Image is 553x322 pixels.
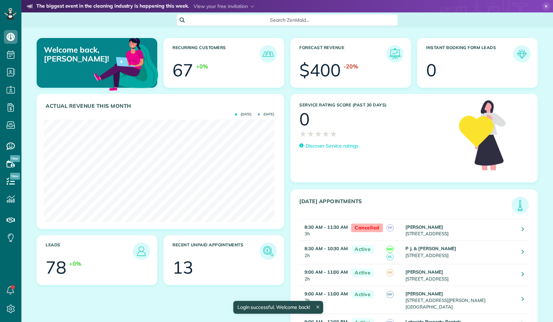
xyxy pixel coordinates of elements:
[196,63,208,70] div: +0%
[307,128,315,140] span: ★
[405,269,443,275] strong: [PERSON_NAME]
[426,45,513,63] h3: Instant Booking Form Leads
[172,243,260,260] h3: Recent unpaid appointments
[404,219,516,241] td: [STREET_ADDRESS]
[515,47,529,61] img: icon_form_leads-04211a6a04a5b2264e4ee56bc0799ec3eb69b7e499cbb523a139df1d13a81ae0.png
[69,260,81,268] div: +0%
[172,61,193,79] div: 67
[405,291,443,296] strong: [PERSON_NAME]
[304,269,348,275] strong: 9:00 AM - 11:00 AM
[426,61,437,79] div: 0
[299,61,341,79] div: $400
[351,268,374,277] span: Active
[405,224,443,230] strong: [PERSON_NAME]
[299,128,307,140] span: ★
[351,245,374,254] span: Active
[299,142,358,150] a: Discover Service ratings
[44,45,118,64] p: Welcome back, [PERSON_NAME]!
[386,224,394,231] span: SR
[172,259,193,276] div: 13
[10,173,20,180] span: New
[404,241,516,264] td: [STREET_ADDRESS]
[299,219,348,241] td: 3h
[304,224,348,230] strong: 8:30 AM - 11:30 AM
[172,45,260,63] h3: Recurring Customers
[306,142,358,150] p: Discover Service ratings
[46,243,133,260] h3: Leads
[299,111,310,128] div: 0
[46,259,66,276] div: 78
[386,291,394,298] span: MK
[235,113,251,116] span: [DATE]
[386,269,394,276] span: RB
[261,244,275,258] img: icon_unpaid_appointments-47b8ce3997adf2238b356f14209ab4cced10bd1f174958f3ca8f1d0dd7fffeee.png
[351,224,383,232] span: Cancelled
[258,113,274,116] span: [DATE]
[299,286,348,314] td: 2h
[344,63,358,70] div: -20%
[299,103,452,107] h3: Service Rating score (past 30 days)
[261,47,275,61] img: icon_recurring_customers-cf858462ba22bcd05b5a5880d41d6543d210077de5bb9ebc9590e49fd87d84ed.png
[299,198,512,214] h3: [DATE] Appointments
[322,128,330,140] span: ★
[304,291,348,296] strong: 9:00 AM - 11:00 AM
[36,3,189,10] strong: The biggest event in the cleaning industry is happening this week.
[404,286,516,314] td: [STREET_ADDRESS][PERSON_NAME] [GEOGRAPHIC_DATA]
[233,301,323,314] div: Login successful. Welcome back!
[330,128,337,140] span: ★
[299,45,386,63] h3: Forecast Revenue
[405,246,456,251] strong: P J. & [PERSON_NAME]
[386,253,394,261] span: ML
[93,30,160,97] img: dashboard_welcome-42a62b7d889689a78055ac9021e634bf52bae3f8056760290aed330b23ab8690.png
[386,246,394,253] span: MM
[513,198,527,212] img: icon_todays_appointments-901f7ab196bb0bea1936b74009e4eb5ffbc2d2711fa7634e0d609ed5ef32b18b.png
[304,246,348,251] strong: 8:30 AM - 10:30 AM
[315,128,322,140] span: ★
[388,47,402,61] img: icon_forecast_revenue-8c13a41c7ed35a8dcfafea3cbb826a0462acb37728057bba2d056411b612bbbe.png
[10,155,20,162] span: New
[404,264,516,286] td: [STREET_ADDRESS]
[351,290,374,299] span: Active
[46,103,277,109] h3: Actual Revenue this month
[299,264,348,286] td: 2h
[299,241,348,264] td: 2h
[134,244,148,258] img: icon_leads-1bed01f49abd5b7fead27621c3d59655bb73ed531f8eeb49469d10e621d6b896.png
